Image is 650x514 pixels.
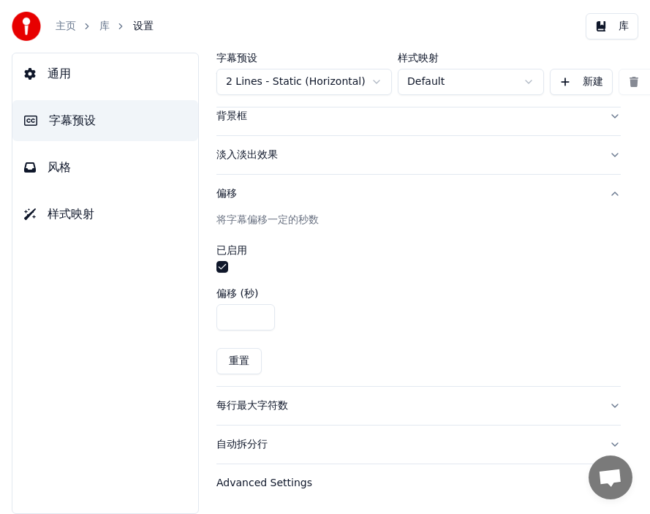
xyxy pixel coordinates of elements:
label: 样式映射 [398,53,544,63]
span: 字幕预设 [49,112,96,129]
div: 背景框 [216,109,597,124]
button: 淡入淡出效果 [216,136,621,174]
button: 字幕预设 [12,100,198,141]
button: 自动拆分行 [216,426,621,464]
div: 偏移 [216,186,597,201]
label: 字幕预设 [216,53,392,63]
div: 将字幕偏移一定的秒数 [216,213,621,227]
button: Advanced Settings [216,464,621,502]
button: 通用 [12,53,198,94]
button: 背景框 [216,97,621,135]
a: 库 [99,19,110,34]
a: 主页 [56,19,76,34]
button: 偏移 [216,175,621,213]
img: youka [12,12,41,41]
button: 风格 [12,147,198,188]
div: 每行最大字符数 [216,398,597,413]
button: 样式映射 [12,194,198,235]
label: 已启用 [216,245,247,255]
nav: breadcrumb [56,19,154,34]
span: 通用 [48,65,71,83]
div: 偏移 [216,213,621,386]
div: 自动拆分行 [216,437,597,452]
span: 风格 [48,159,71,176]
label: 偏移 (秒) [216,288,258,298]
div: Advanced Settings [216,476,597,491]
span: 设置 [133,19,154,34]
div: 打開聊天 [589,456,632,499]
button: 库 [586,13,638,39]
div: 淡入淡出效果 [216,148,597,162]
span: 样式映射 [48,205,94,223]
button: 每行最大字符数 [216,387,621,425]
button: 新建 [550,69,613,95]
button: 重置 [216,348,262,374]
